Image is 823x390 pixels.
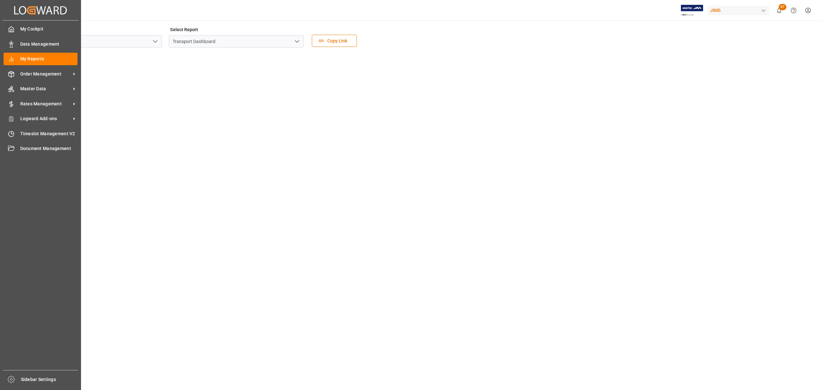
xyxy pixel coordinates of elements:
[4,38,77,50] a: Data Management
[4,23,77,35] a: My Cockpit
[292,37,302,47] button: open menu
[150,37,160,47] button: open menu
[20,115,71,122] span: Logward Add-ons
[772,3,786,18] button: show 87 new notifications
[779,4,786,10] span: 87
[786,3,801,18] button: Help Center
[20,71,71,77] span: Order Management
[4,53,77,65] a: My Reports
[4,127,77,140] a: Timeslot Management V2
[169,35,304,48] input: Type to search/select
[20,85,71,92] span: Master Data
[20,101,71,107] span: Rates Management
[324,38,350,44] span: Copy Link
[312,35,357,47] button: Copy Link
[20,145,78,152] span: Document Management
[20,26,78,32] span: My Cockpit
[708,4,772,16] button: JIMS
[20,130,78,137] span: Timeslot Management V2
[169,25,199,34] label: Select Report
[20,56,78,62] span: My Reports
[20,41,78,48] span: Data Management
[21,376,78,383] span: Sidebar Settings
[4,142,77,155] a: Document Management
[681,5,703,16] img: Exertis%20JAM%20-%20Email%20Logo.jpg_1722504956.jpg
[708,6,769,15] div: JIMS
[27,35,162,48] input: Type to search/select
